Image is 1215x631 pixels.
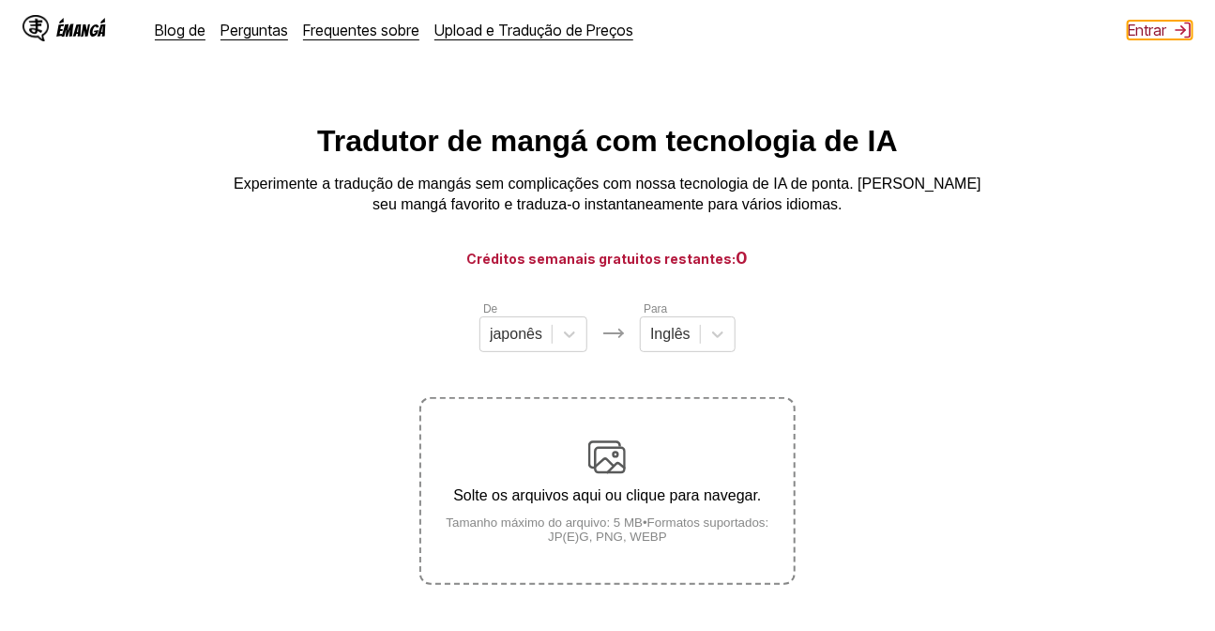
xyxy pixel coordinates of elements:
img: Ícone de idiomas [602,322,625,345]
font: Experimente a tradução de mangás sem complicações com nossa tecnologia de IA de ponta. [PERSON_NA... [234,176,981,212]
a: Blog de [155,21,205,39]
font: Entrar [1128,21,1166,39]
a: Logotipo IsMangaÉMangá [23,15,140,45]
a: Perguntas [220,21,288,39]
font: Créditos semanais gratuitos restantes: [467,251,737,267]
a: Upload e Tradução de Preços [434,21,633,39]
font: 0 [737,248,749,268]
font: De [483,302,497,315]
button: Entrar [1128,21,1192,39]
img: sair [1174,21,1192,39]
font: Tradutor de mangá com tecnologia de IA [317,124,898,158]
font: Solte os arquivos aqui ou clique para navegar. [453,487,761,503]
font: ÉMangá [56,22,106,39]
font: Para [644,302,667,315]
font: Formatos suportados: JP(E)G, PNG, WEBP [548,516,768,544]
font: • [643,516,647,530]
img: Logotipo IsManga [23,15,49,41]
font: Tamanho máximo do arquivo: 5 MB [447,516,644,530]
a: Frequentes sobre [303,21,419,39]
